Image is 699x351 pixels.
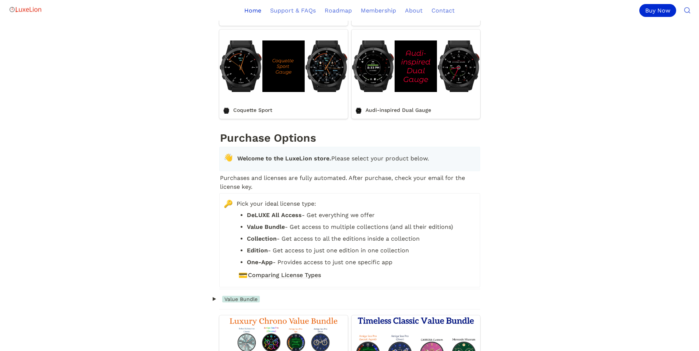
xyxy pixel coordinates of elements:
span: Pick your ideal license type: [237,199,474,208]
li: - Get access to multiple collections (and all their editions) [247,221,474,233]
a: Buy Now [639,4,679,17]
a: Coquette Sport [219,29,348,119]
span: 👋 [224,153,233,162]
p: Purchases and licenses are fully automated. After purchase, check your email for the license key. [219,173,480,192]
strong: One-App [247,259,273,266]
div: Buy Now [639,4,676,17]
span: 🔑 [224,199,233,208]
span: 💳 [238,271,246,278]
li: - Get access to all the editions inside a collection [247,233,474,244]
li: - Provides access to just one specific app [247,257,474,268]
p: Please select your product below. [237,153,474,165]
img: Logo [9,2,42,17]
span: Comparing License Types [248,271,321,280]
strong: DeLUXE All Access [247,212,302,219]
li: - Get everything we offer [247,210,474,221]
strong: Edition [247,247,268,254]
li: - Get access to just one edition in one collection [247,245,474,256]
a: Audi-inspired Dual Gauge [352,29,480,119]
strong: Value Bundle [247,223,285,230]
strong: Collection [247,235,277,242]
span: Value Bundle [222,296,260,302]
strong: Welcome to the LuxeLion store. [237,155,331,162]
a: 💳Comparing License Types [237,270,474,281]
h1: Purchase Options [219,130,480,146]
span: ‣ [211,293,217,305]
